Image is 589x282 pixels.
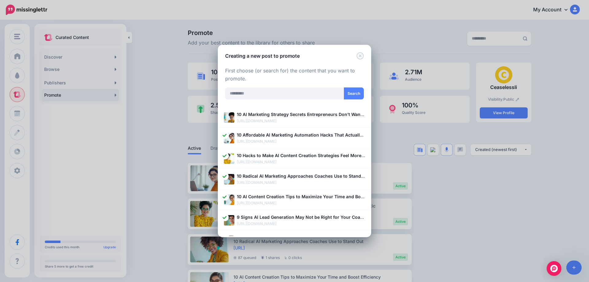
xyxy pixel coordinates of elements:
[225,52,300,60] h5: Creating a new post to promote
[344,87,364,99] button: Search
[237,200,365,206] p: [URL][DOMAIN_NAME]
[224,131,365,145] a: 10 Affordable AI Marketing Automation Hacks That Actually Work [URL][DOMAIN_NAME]
[237,132,375,137] b: 10 Affordable AI Marketing Automation Hacks That Actually Work
[237,180,365,186] p: [URL][DOMAIN_NAME]
[224,111,365,124] a: 10 AI Marketing Strategy Secrets Entrepreneurs Don’t Want You to Know [URL][DOMAIN_NAME]
[224,152,365,165] a: 10 Hacks to Make AI Content Creation Strategies Feel More Authentic [URL][DOMAIN_NAME]
[237,112,391,117] b: 10 AI Marketing Strategy Secrets Entrepreneurs Don’t Want You to Know
[237,138,365,145] p: [URL][DOMAIN_NAME]
[224,133,234,143] img: beec0e5bf2000c283fe251227a5fea63_thumb.jpg
[224,193,365,206] a: 10 AI Content Creation Tips to Maximize Your Time and Boost Efficiency [URL][DOMAIN_NAME]
[237,214,393,220] b: 9 Signs AI Lead Generation May Not be Right for Your Coaching Business
[237,153,383,158] b: 10 Hacks to Make AI Content Creation Strategies Feel More Authentic
[547,261,561,276] div: Open Intercom Messenger
[224,174,234,184] img: cbb94772451f8616a0379ef3dede4b0c_thumb.jpg
[224,214,365,227] a: 9 Signs AI Lead Generation May Not be Right for Your Coaching Business [URL][DOMAIN_NAME]
[224,153,234,164] img: 35cc228ca65a9db725d56a49f20c1401_thumb.jpg
[237,159,365,165] p: [URL][DOMAIN_NAME]
[224,236,234,246] img: 205b7d548ddd6a266079eb41288fb404_thumb.jpg
[237,173,370,179] b: 10 Radical AI Marketing Approaches Coaches Use to Stand Out
[224,112,234,123] img: 713293a187bbc61216e20d311dd76f13_thumb.jpg
[224,215,234,226] img: 3b701fa154f8594a92709718efc0585b_thumb.jpg
[224,172,365,186] a: 10 Radical AI Marketing Approaches Coaches Use to Stand Out [URL][DOMAIN_NAME]
[224,195,234,205] img: bc5181f509bb17ef93cd133c41f0df17_thumb.jpg
[356,52,364,60] button: Close
[237,221,365,227] p: [URL][DOMAIN_NAME]
[224,234,365,247] a: 10 How to Master AI Marketing Without Losing Your Voice [URL][DOMAIN_NAME]
[237,118,365,124] p: [URL][DOMAIN_NAME]
[237,235,360,240] b: 10 How to Master AI Marketing Without Losing Your Voice
[225,67,364,83] p: First choose (or search for) the content that you want to promote.
[237,194,389,199] b: 10 AI Content Creation Tips to Maximize Your Time and Boost Efficiency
